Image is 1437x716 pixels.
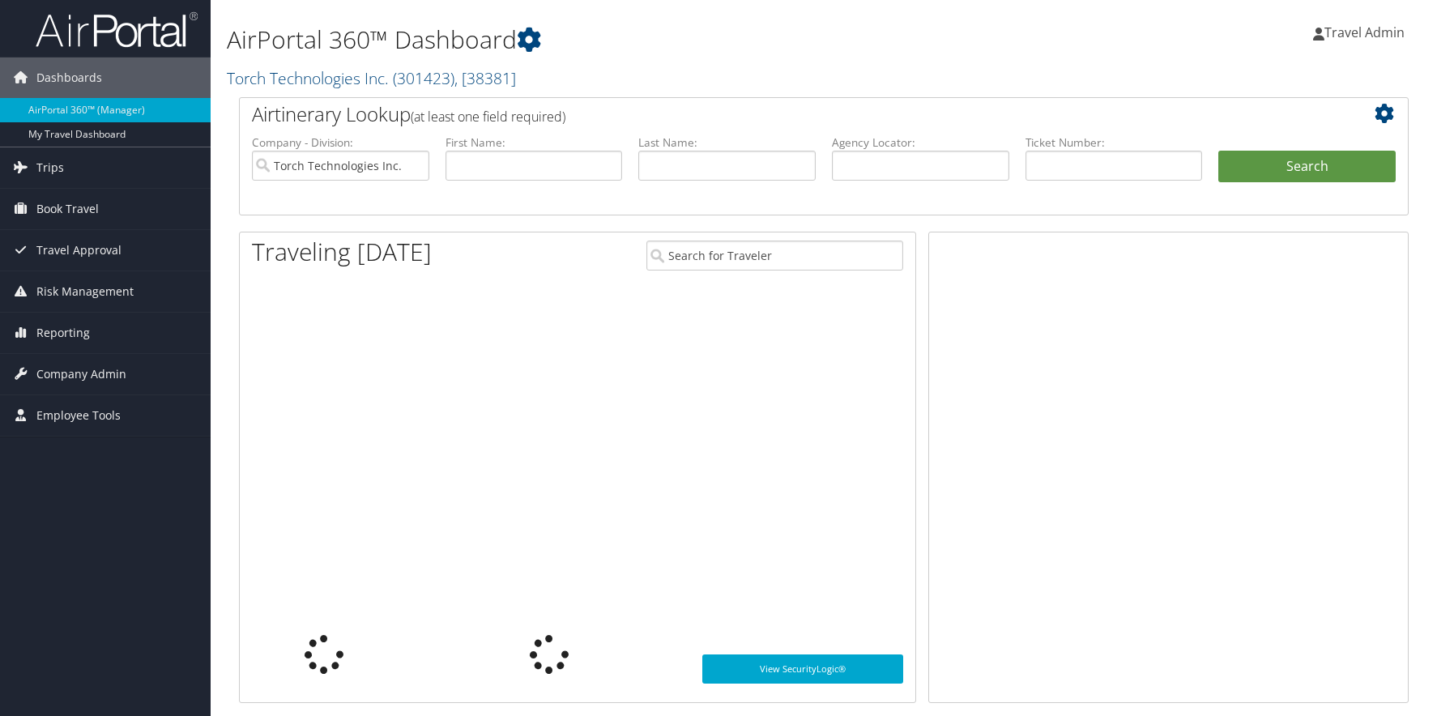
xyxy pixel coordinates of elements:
img: airportal-logo.png [36,11,198,49]
span: Book Travel [36,189,99,229]
span: Company Admin [36,354,126,394]
a: Travel Admin [1313,8,1421,57]
h2: Airtinerary Lookup [252,100,1298,128]
a: View SecurityLogic® [702,654,903,684]
input: Search for Traveler [646,241,904,271]
h1: Traveling [DATE] [252,235,432,269]
a: Torch Technologies Inc. [227,67,516,89]
span: Trips [36,147,64,188]
label: First Name: [446,134,623,151]
span: ( 301423 ) [393,67,454,89]
span: (at least one field required) [411,108,565,126]
span: Travel Approval [36,230,122,271]
span: Employee Tools [36,395,121,436]
span: , [ 38381 ] [454,67,516,89]
span: Risk Management [36,271,134,312]
label: Agency Locator: [832,134,1009,151]
label: Last Name: [638,134,816,151]
span: Dashboards [36,58,102,98]
button: Search [1218,151,1396,183]
label: Company - Division: [252,134,429,151]
span: Travel Admin [1324,23,1405,41]
h1: AirPortal 360™ Dashboard [227,23,1023,57]
label: Ticket Number: [1026,134,1203,151]
span: Reporting [36,313,90,353]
